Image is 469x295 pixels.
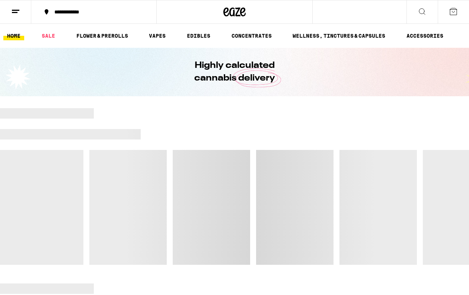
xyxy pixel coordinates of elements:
[173,59,296,85] h1: Highly calculated cannabis delivery
[289,31,389,40] a: WELLNESS, TINCTURES & CAPSULES
[3,31,24,40] a: HOME
[145,31,169,40] a: VAPES
[73,31,132,40] a: FLOWER & PREROLLS
[403,31,447,40] a: ACCESSORIES
[183,31,214,40] a: EDIBLES
[38,31,59,40] a: SALE
[228,31,275,40] a: CONCENTRATES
